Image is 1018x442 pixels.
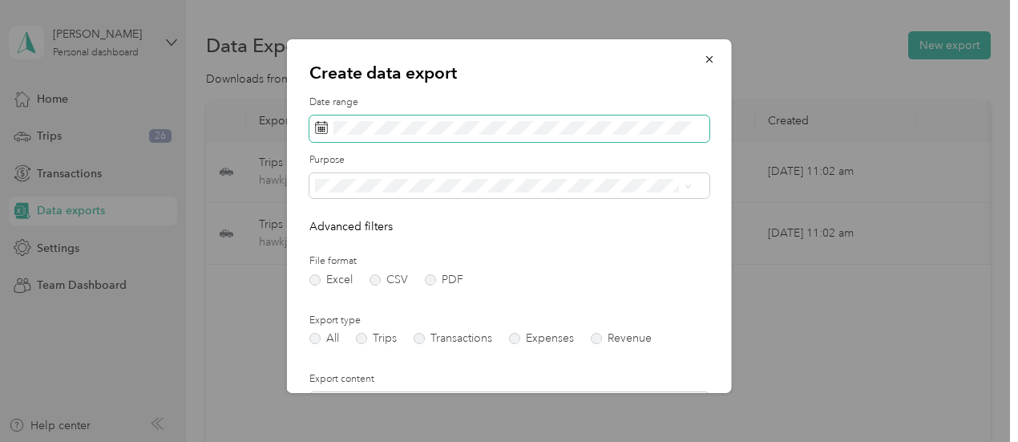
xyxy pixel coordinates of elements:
label: Expenses [509,333,574,344]
label: Revenue [591,333,652,344]
label: PDF [425,274,463,286]
label: Export content [309,372,709,387]
label: Transactions [414,333,492,344]
label: File format [309,254,709,269]
label: All [309,333,339,344]
label: Export type [309,314,709,328]
label: CSV [370,274,408,286]
iframe: Everlance-gr Chat Button Frame [928,352,1018,442]
label: Trips [356,333,397,344]
label: Date range [309,95,709,110]
label: Excel [309,274,353,286]
p: Advanced filters [309,218,709,235]
p: Create data export [309,62,709,84]
label: Purpose [309,153,709,168]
